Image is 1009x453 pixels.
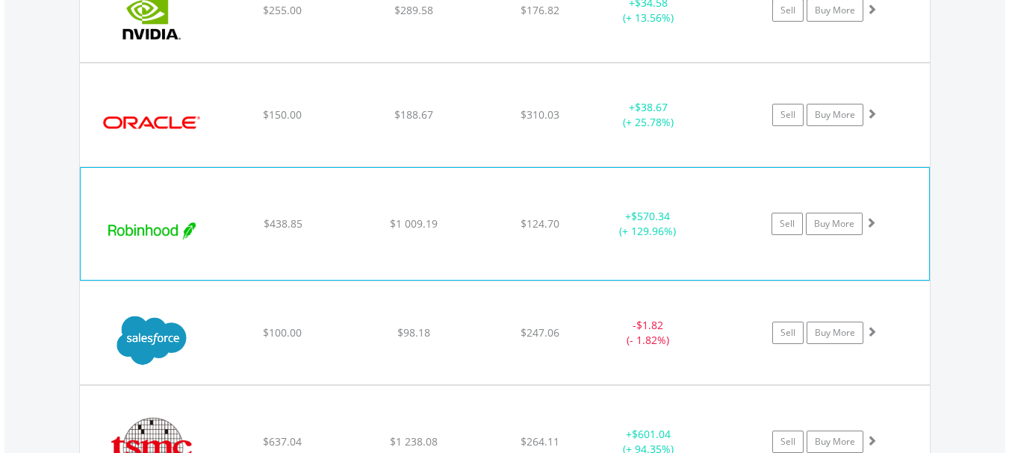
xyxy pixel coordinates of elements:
a: Sell [772,104,804,126]
img: EQU.US.ORCL.png [87,82,216,163]
span: $1.82 [636,318,663,332]
span: $247.06 [521,325,559,340]
span: $188.67 [394,107,433,122]
span: $438.85 [264,216,302,231]
a: Buy More [806,213,863,235]
span: $176.82 [521,3,559,17]
img: EQU.US.HOOD.png [88,187,217,276]
span: $601.04 [632,427,671,441]
img: EQU.US.CRM.png [87,300,216,381]
div: + (+ 129.96%) [592,209,704,239]
a: Sell [772,213,803,235]
span: $310.03 [521,107,559,122]
div: + (+ 25.78%) [592,100,705,130]
a: Sell [772,431,804,453]
span: $1 238.08 [390,434,438,449]
span: $264.11 [521,434,559,449]
span: $570.34 [631,209,670,223]
span: $289.58 [394,3,433,17]
span: $150.00 [263,107,302,122]
a: Buy More [807,431,863,453]
a: Sell [772,322,804,344]
span: $38.67 [635,100,668,114]
span: $255.00 [263,3,302,17]
span: $98.18 [397,325,430,340]
a: Buy More [807,322,863,344]
a: Buy More [807,104,863,126]
div: - (- 1.82%) [592,318,705,348]
span: $100.00 [263,325,302,340]
span: $124.70 [521,216,559,231]
span: $1 009.19 [390,216,438,231]
span: $637.04 [263,434,302,449]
